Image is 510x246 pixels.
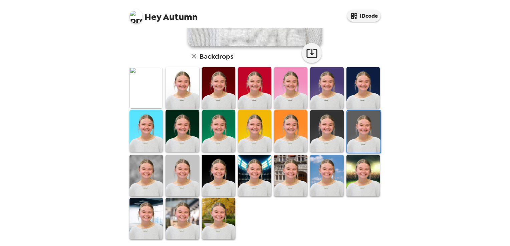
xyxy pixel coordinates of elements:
[347,10,380,22] button: IDcode
[130,67,163,109] img: Original
[145,11,161,23] span: Hey
[200,51,233,62] h6: Backdrops
[130,10,143,23] img: profile pic
[130,7,198,22] span: Autumn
